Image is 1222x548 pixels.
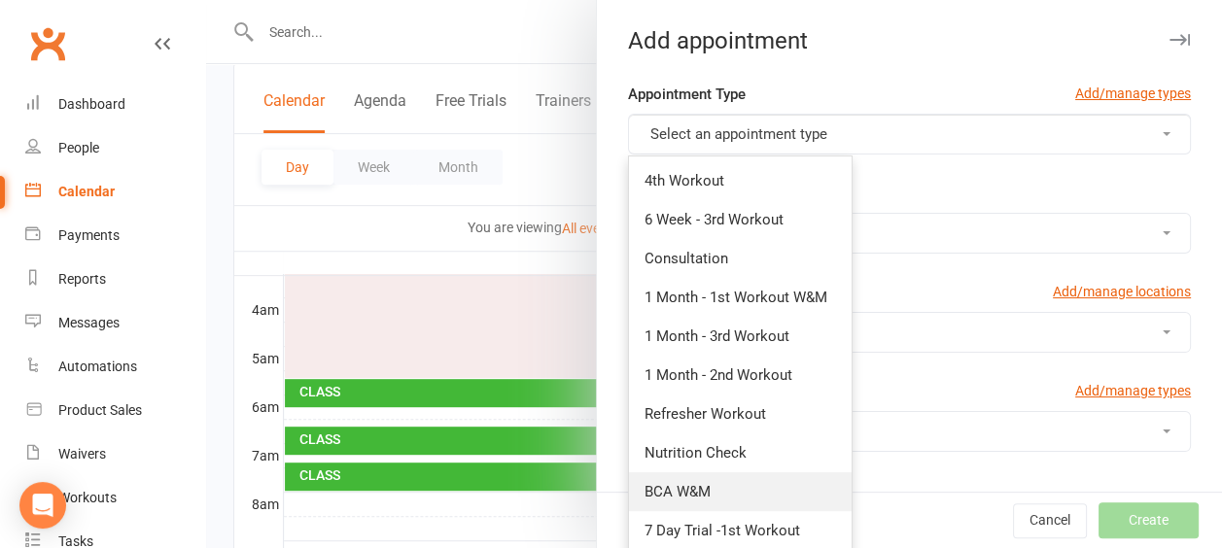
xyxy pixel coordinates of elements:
[629,278,852,317] a: 1 Month - 1st Workout W&M
[25,476,205,520] a: Workouts
[645,172,724,189] span: 4th Workout
[58,315,120,330] div: Messages
[645,483,711,500] span: BCA W&M
[1075,380,1191,401] a: Add/manage types
[1013,503,1087,538] button: Cancel
[628,83,746,106] label: Appointment Type
[58,227,120,243] div: Payments
[58,359,137,374] div: Automations
[628,411,1191,452] button: Select a type
[645,522,800,539] span: 7 Day Trial -1st Workout
[645,250,728,267] span: Consultation
[25,214,205,257] a: Payments
[645,444,747,462] span: Nutrition Check
[25,432,205,476] a: Waivers
[23,19,72,68] a: Clubworx
[25,389,205,432] a: Product Sales
[629,317,852,356] a: 1 Month - 3rd Workout
[58,96,125,112] div: Dashboard
[58,140,99,155] div: People
[650,125,827,143] span: Select an appointment type
[1075,83,1191,104] a: Add/manage types
[629,433,852,472] a: Nutrition Check
[25,83,205,126] a: Dashboard
[58,402,142,418] div: Product Sales
[629,200,852,239] a: 6 Week - 3rd Workout
[19,482,66,529] div: Open Intercom Messenger
[58,490,117,505] div: Workouts
[629,356,852,394] a: 1 Month - 2nd Workout
[25,126,205,170] a: People
[629,394,852,433] a: Refresher Workout
[25,257,205,301] a: Reports
[25,301,205,345] a: Messages
[1053,281,1191,302] a: Add/manage locations
[629,161,852,200] a: 4th Workout
[645,211,784,228] span: 6 Week - 3rd Workout
[645,405,766,423] span: Refresher Workout
[58,184,115,199] div: Calendar
[58,446,106,462] div: Waivers
[628,312,1191,353] button: Select a location
[629,472,852,511] a: BCA W&M
[628,213,1191,254] button: [PERSON_NAME]
[25,170,205,214] a: Calendar
[25,345,205,389] a: Automations
[58,271,106,287] div: Reports
[597,27,1222,54] div: Add appointment
[628,114,1191,154] button: Select an appointment type
[645,327,789,345] span: 1 Month - 3rd Workout
[645,289,827,306] span: 1 Month - 1st Workout W&M
[645,366,792,384] span: 1 Month - 2nd Workout
[629,239,852,278] a: Consultation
